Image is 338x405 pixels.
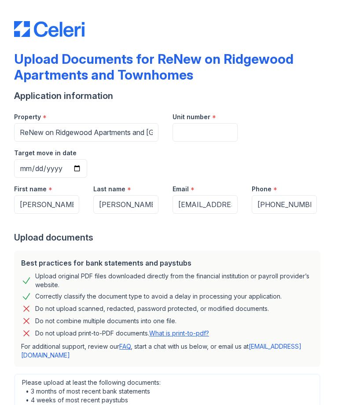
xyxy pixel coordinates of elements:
[252,185,272,193] label: Phone
[14,185,47,193] label: First name
[14,231,324,244] div: Upload documents
[35,303,269,314] div: Do not upload scanned, redacted, password protected, or modified documents.
[35,291,282,302] div: Correctly classify the document type to avoid a delay in processing your application.
[21,343,301,359] a: [EMAIL_ADDRESS][DOMAIN_NAME]
[21,342,313,360] p: For additional support, review our , start a chat with us below, or email us at
[14,149,77,157] label: Target move in date
[14,90,324,102] div: Application information
[173,113,210,121] label: Unit number
[14,21,84,37] img: CE_Logo_Blue-a8612792a0a2168367f1c8372b55b34899dd931a85d93a1a3d3e32e68fde9ad4.png
[14,113,41,121] label: Property
[93,185,125,193] label: Last name
[35,329,209,338] p: Do not upload print-to-PDF documents.
[149,329,209,337] a: What is print-to-pdf?
[35,272,313,289] div: Upload original PDF files downloaded directly from the financial institution or payroll provider’...
[35,316,176,326] div: Do not combine multiple documents into one file.
[173,185,189,193] label: Email
[14,51,324,83] div: Upload Documents for ReNew on Ridgewood Apartments and Townhomes
[119,343,131,350] a: FAQ
[21,258,313,268] div: Best practices for bank statements and paystubs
